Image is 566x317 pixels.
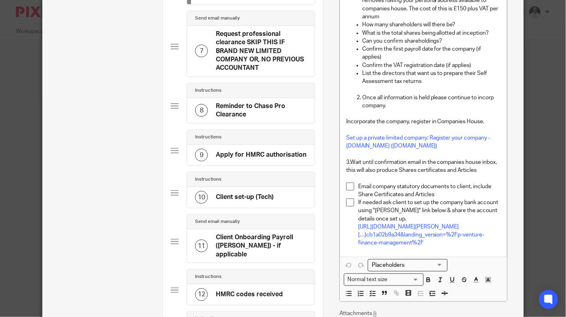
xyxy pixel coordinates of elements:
p: Confirm the VAT registration date (if applies) [362,61,501,69]
p: List the directors that want us to prepare their Self Assessment tax returns [362,69,501,86]
p: Email company statutory documents to client, include Share Certificates and Articles [358,183,501,199]
input: Search for option [369,261,443,270]
h4: Client Onboarding Payroll ([PERSON_NAME]) - if applicable [216,233,306,259]
p: How many shareholders will there be? [362,21,501,29]
input: Search for option [390,276,419,284]
span: Normal text size [346,276,389,284]
h4: Instructions [195,176,221,183]
h4: Request professional clearance SKIP THIS IF BRAND NEW LIMITED COMPANY OR, NO PREVIOUS ACCOUNTANT [216,30,306,73]
p: 3.Wait until confirmation email in the companies house inbox, this will also produce Shares certi... [346,158,501,175]
div: 12 [195,288,208,301]
h4: Send email manually [195,15,240,22]
div: 10 [195,191,208,204]
div: Search for option [344,274,424,286]
h4: Instructions [195,274,221,280]
h4: Instructions [195,134,221,140]
p: Once all information is held please continue to incorp company. [362,94,501,110]
a: Set up a private limited company: Register your company - [DOMAIN_NAME] ([DOMAIN_NAME]) [346,135,492,149]
p: Incorporate the company, register in Companies House. [346,118,501,126]
div: Search for option [368,259,448,272]
a: […]cb1a02b9a34&landing_version=%2Fp-venture-finance-management%2F [358,232,485,246]
div: 9 [195,149,208,161]
h4: Send email manually [195,219,240,225]
p: If needed ask client to set up the company bank account using "[PERSON_NAME]" link below & share ... [358,199,501,223]
h4: Instructions [195,87,221,94]
div: 8 [195,104,208,117]
p: What is the total shares being allotted at inception? [362,29,501,37]
div: 7 [195,45,208,57]
p: Confirm the first payroll date for the company (if applies) [362,45,501,61]
h4: Apply for HMRC authorisation [216,151,306,159]
a: [URL][DOMAIN_NAME][PERSON_NAME] [358,224,459,230]
h4: Client set-up (Tech) [216,193,274,201]
p: Can you confirm shareholdings? [362,37,501,45]
div: 11 [195,240,208,252]
h4: Reminder to Chase Pro Clearance [216,102,306,119]
h4: HMRC codes received [216,291,283,299]
div: Text styles [344,274,424,286]
div: Placeholders [368,259,448,272]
